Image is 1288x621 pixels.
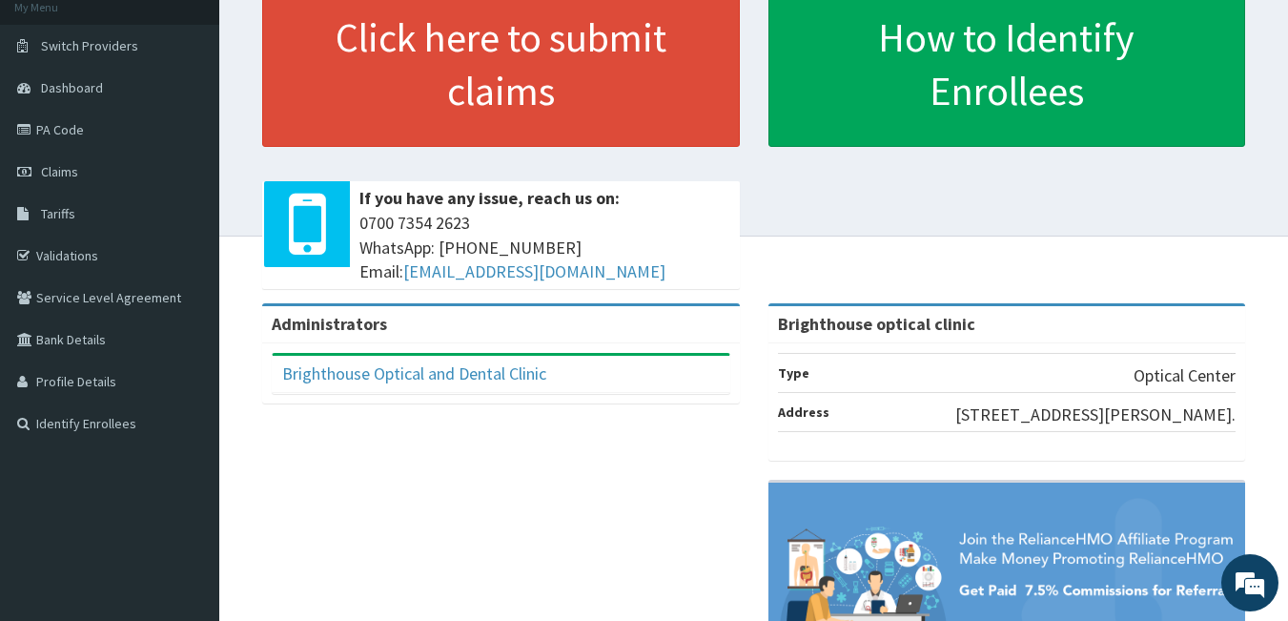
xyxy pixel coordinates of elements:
b: Administrators [272,313,387,335]
span: Dashboard [41,79,103,96]
span: Switch Providers [41,37,138,54]
p: [STREET_ADDRESS][PERSON_NAME]. [955,403,1236,427]
span: Tariffs [41,205,75,222]
a: Brighthouse Optical and Dental Clinic [282,362,546,384]
b: Address [778,404,829,421]
p: Optical Center [1134,363,1236,388]
b: If you have any issue, reach us on: [359,187,620,209]
span: 0700 7354 2623 WhatsApp: [PHONE_NUMBER] Email: [359,211,730,284]
span: Claims [41,163,78,180]
b: Type [778,364,809,382]
a: [EMAIL_ADDRESS][DOMAIN_NAME] [403,260,665,282]
strong: Brighthouse optical clinic [778,313,975,335]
